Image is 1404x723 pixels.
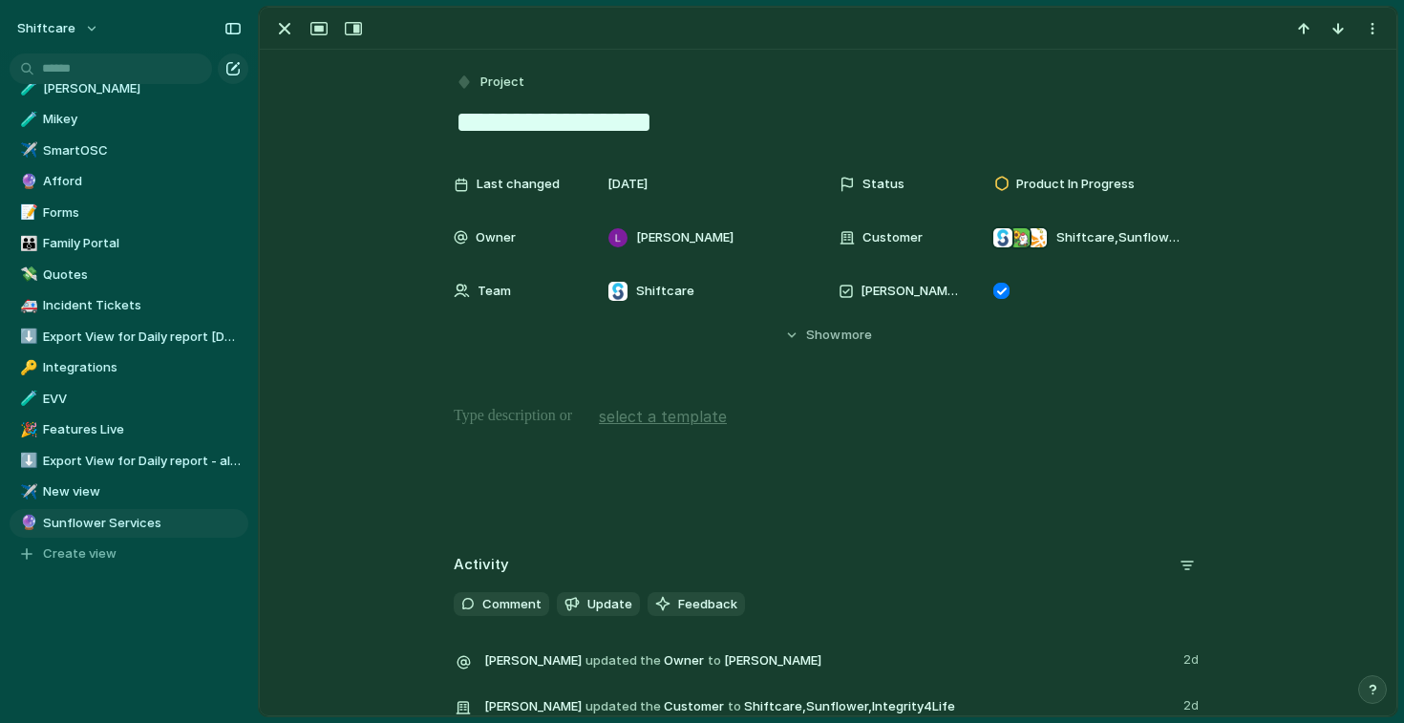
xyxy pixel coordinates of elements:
[585,651,661,670] span: updated the
[862,228,923,247] span: Customer
[10,229,248,258] a: 👪Family Portal
[484,651,582,670] span: [PERSON_NAME]
[43,110,242,129] span: Mikey
[17,358,36,377] button: 🔑
[17,482,36,501] button: ✈️
[10,353,248,382] a: 🔑Integrations
[43,390,242,409] span: EVV
[587,595,632,614] span: Update
[585,697,661,716] span: updated the
[480,73,524,92] span: Project
[43,203,242,223] span: Forms
[478,282,511,301] span: Team
[20,77,33,99] div: 🧪
[17,110,36,129] button: 🧪
[452,69,530,96] button: Project
[557,592,640,617] button: Update
[636,282,694,301] span: Shiftcare
[10,323,248,351] a: ⬇️Export View for Daily report [DATE]
[861,282,962,301] span: [PERSON_NAME] Watching
[20,233,33,255] div: 👪
[17,514,36,533] button: 🔮
[17,420,36,439] button: 🎉
[20,512,33,534] div: 🔮
[17,266,36,285] button: 💸
[484,647,1172,673] span: Owner
[484,697,582,716] span: [PERSON_NAME]
[9,13,109,44] button: shiftcare
[43,358,242,377] span: Integrations
[20,450,33,472] div: ⬇️
[20,357,33,379] div: 🔑
[724,651,821,670] span: [PERSON_NAME]
[10,137,248,165] a: ✈️SmartOSC
[43,514,242,533] span: Sunflower Services
[43,266,242,285] span: Quotes
[43,544,117,564] span: Create view
[17,141,36,160] button: ✈️
[10,385,248,414] a: 🧪EVV
[20,388,33,410] div: 🧪
[678,595,737,614] span: Feedback
[20,109,33,131] div: 🧪
[10,478,248,506] a: ✈️New view
[744,697,955,716] span: Shiftcare , Sunflower , Integrity4Life
[1016,175,1135,194] span: Product In Progress
[17,203,36,223] button: 📝
[10,105,248,134] a: 🧪Mikey
[484,692,1172,719] span: Customer
[43,234,242,253] span: Family Portal
[20,481,33,503] div: ✈️
[841,326,872,345] span: more
[10,291,248,320] a: 🚑Incident Tickets
[10,74,248,103] a: 🧪[PERSON_NAME]
[708,651,721,670] span: to
[10,509,248,538] a: 🔮Sunflower Services
[10,199,248,227] a: 📝Forms
[43,296,242,315] span: Incident Tickets
[20,295,33,317] div: 🚑
[17,19,75,38] span: shiftcare
[17,390,36,409] button: 🧪
[596,402,730,431] button: select a template
[477,175,560,194] span: Last changed
[17,79,36,98] button: 🧪
[20,202,33,223] div: 📝
[599,405,727,428] span: select a template
[648,592,745,617] button: Feedback
[17,172,36,191] button: 🔮
[43,141,242,160] span: SmartOSC
[10,447,248,476] a: ⬇️Export View for Daily report - all other days
[43,328,242,347] span: Export View for Daily report [DATE]
[43,420,242,439] span: Features Live
[20,139,33,161] div: ✈️
[482,595,542,614] span: Comment
[17,328,36,347] button: ⬇️
[862,175,904,194] span: Status
[1183,647,1202,670] span: 2d
[20,264,33,286] div: 💸
[636,228,734,247] span: [PERSON_NAME]
[728,697,741,716] span: to
[43,482,242,501] span: New view
[10,415,248,444] a: 🎉Features Live
[43,452,242,471] span: Export View for Daily report - all other days
[10,261,248,289] a: 💸Quotes
[1056,228,1186,247] span: Shiftcare , Sunflower , Integrity4Life
[17,296,36,315] button: 🚑
[10,167,248,196] a: 🔮Afford
[20,171,33,193] div: 🔮
[17,234,36,253] button: 👪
